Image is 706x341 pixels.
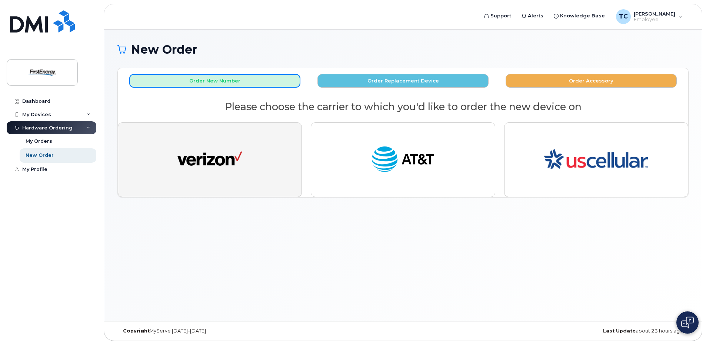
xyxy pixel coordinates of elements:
[506,74,677,88] button: Order Accessory
[498,328,689,334] div: about 23 hours ago
[681,317,694,328] img: Open chat
[117,328,308,334] div: MyServe [DATE]–[DATE]
[123,328,150,334] strong: Copyright
[177,143,242,176] img: verizon-ab2890fd1dd4a6c9cf5f392cd2db4626a3dae38ee8226e09bcb5c993c4c79f81.png
[129,74,300,88] button: Order New Number
[317,74,489,88] button: Order Replacement Device
[117,43,689,56] h1: New Order
[544,129,648,191] img: us-53c3169632288c49726f5d6ca51166ebf3163dd413c8a1bd00aedf0ff3a7123e.png
[118,101,688,112] h2: Please choose the carrier to which you'd like to order the new device on
[370,143,435,176] img: at_t-fb3d24644a45acc70fc72cc47ce214d34099dfd970ee3ae2334e4251f9d920fd.png
[603,328,636,334] strong: Last Update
